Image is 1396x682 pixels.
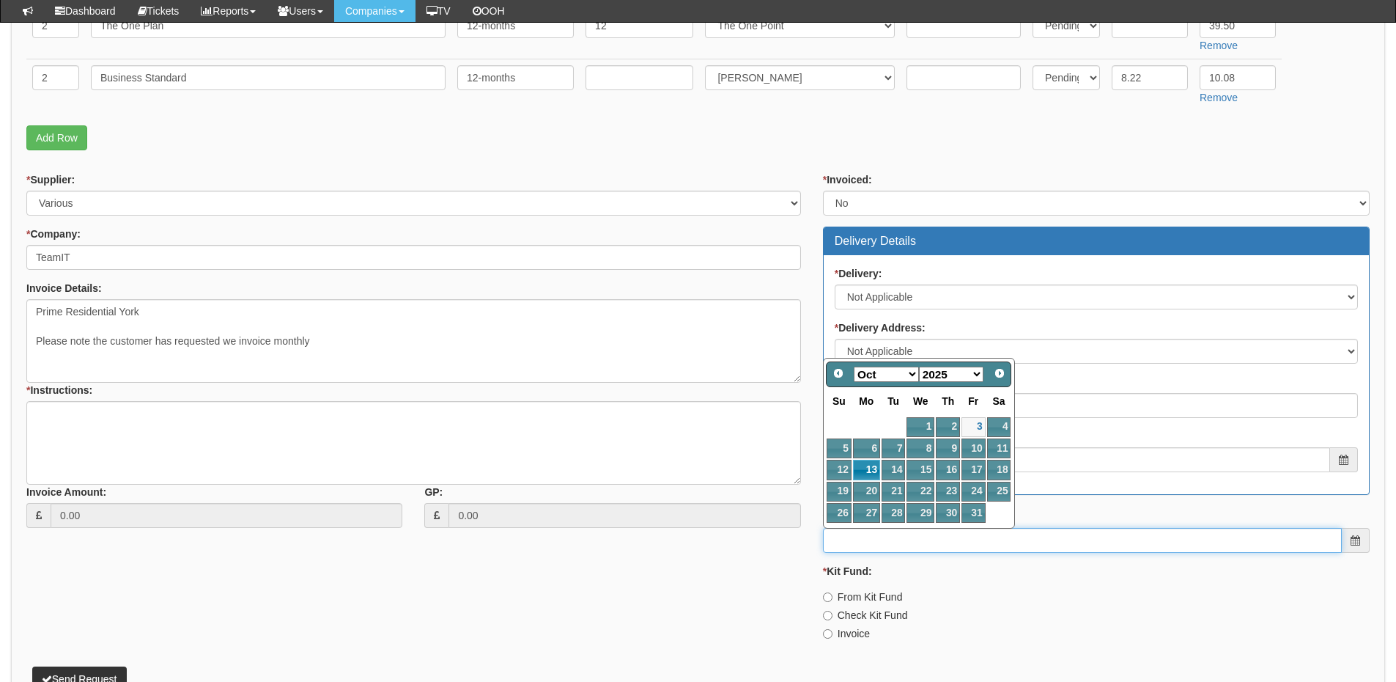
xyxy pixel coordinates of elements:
[827,439,852,458] a: 5
[906,417,934,437] a: 1
[987,417,1011,437] a: 4
[906,503,934,523] a: 29
[987,460,1011,480] a: 18
[832,395,846,407] span: Sunday
[823,626,870,641] label: Invoice
[26,125,87,150] a: Add Row
[828,364,849,384] a: Prev
[887,395,899,407] span: Tuesday
[961,439,985,458] a: 10
[882,439,905,458] a: 7
[26,485,106,499] label: Invoice Amount:
[853,503,880,523] a: 27
[961,503,985,523] a: 31
[859,395,874,407] span: Monday
[26,383,92,397] label: Instructions:
[853,439,880,458] a: 6
[936,503,960,523] a: 30
[936,439,960,458] a: 9
[827,460,852,480] a: 12
[853,482,880,502] a: 20
[1200,92,1238,103] a: Remove
[882,460,905,480] a: 14
[961,417,985,437] a: 3
[989,364,1010,384] a: Next
[993,395,1005,407] span: Saturday
[1200,40,1238,51] a: Remove
[26,281,102,296] label: Invoice Details:
[823,608,908,623] label: Check Kit Fund
[835,320,926,335] label: Delivery Address:
[994,367,1005,379] span: Next
[26,172,75,187] label: Supplier:
[936,417,960,437] a: 2
[936,482,960,502] a: 23
[968,395,978,407] span: Friday
[823,564,872,579] label: Kit Fund:
[853,460,880,480] a: 13
[835,235,1358,248] h3: Delivery Details
[942,395,954,407] span: Thursday
[832,367,844,379] span: Prev
[961,482,985,502] a: 24
[906,482,934,502] a: 22
[882,503,905,523] a: 28
[827,482,852,502] a: 19
[835,266,882,281] label: Delivery:
[26,227,81,241] label: Company:
[823,172,872,187] label: Invoiced:
[936,460,960,480] a: 16
[823,629,832,639] input: Invoice
[906,439,934,458] a: 8
[823,611,832,620] input: Check Kit Fund
[882,482,905,502] a: 21
[424,485,443,499] label: GP:
[987,439,1011,458] a: 11
[987,482,1011,502] a: 25
[823,590,903,604] label: From Kit Fund
[827,503,852,523] a: 26
[961,460,985,480] a: 17
[913,395,928,407] span: Wednesday
[823,593,832,602] input: From Kit Fund
[906,460,934,480] a: 15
